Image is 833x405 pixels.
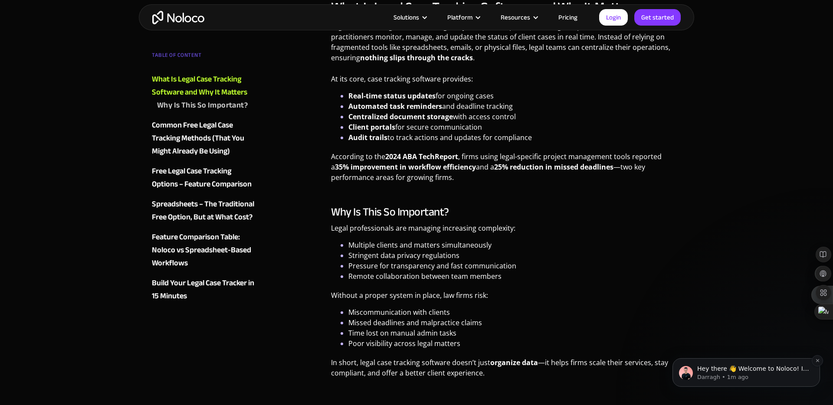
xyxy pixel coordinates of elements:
[38,61,150,70] p: Hey there 👋 Welcome to Noloco! If you have any questions, just reply to this message. [GEOGRAPHIC...
[152,49,257,66] div: TABLE OF CONTENT
[331,290,681,307] p: Without a proper system in place, law firms risk:
[152,119,257,158] a: Common Free Legal Case Tracking Methods (That You Might Already Be Using)
[348,122,681,132] li: for secure communication
[331,74,681,91] p: At its core, case tracking software provides:
[490,12,548,23] div: Resources
[348,112,453,121] strong: Centralized document storage
[348,328,681,338] li: Time lost on manual admin tasks
[501,12,530,23] div: Resources
[348,240,681,250] li: Multiple clients and matters simultaneously
[348,101,442,111] strong: Automated task reminders
[20,62,33,76] img: Profile image for Darragh
[348,271,681,281] li: Remote collaboration between team members
[348,91,681,101] li: for ongoing cases
[394,12,419,23] div: Solutions
[348,307,681,317] li: Miscommunication with clients
[490,358,538,367] strong: organize data
[385,152,458,161] strong: 2024 ABA TechReport
[548,12,588,23] a: Pricing
[331,223,681,240] p: Legal professionals are managing increasing complexity:
[348,111,681,122] li: with access control
[599,9,628,26] a: Login
[348,132,681,143] li: to track actions and updates for compliance
[13,55,161,83] div: message notification from Darragh, 1m ago. Hey there 👋 Welcome to Noloco! If you have any questio...
[38,70,150,78] p: Message from Darragh, sent 1m ago
[335,162,476,172] strong: 35% improvement in workflow efficiency
[348,317,681,328] li: Missed deadlines and malpractice claims
[331,151,681,189] p: According to the , firms using legal-specific project management tools reported a and a —two key ...
[157,99,248,112] div: Why Is This So Important?
[383,12,436,23] div: Solutions
[152,277,257,303] a: Build Your Legal Case Tracker in 15 Minutes
[152,198,257,224] a: Spreadsheets – The Traditional Free Option, But at What Cost?
[494,162,613,172] strong: 25% reduction in missed deadlines
[659,304,833,401] iframe: Intercom notifications message
[348,91,436,101] strong: Real-time status updates
[348,250,681,261] li: Stringent data privacy regulations
[152,165,257,191] a: Free Legal Case Tracking Options – Feature Comparison
[447,12,472,23] div: Platform
[152,73,257,99] a: What Is Legal Case Tracking Software and Why It Matters
[348,338,681,349] li: Poor visibility across legal matters
[348,261,681,271] li: Pressure for transparency and fast communication
[331,206,681,219] h3: Why Is This So Important?
[348,101,681,111] li: and deadline tracking
[360,53,473,62] strong: nothing slips through the cracks
[331,357,681,385] p: In short, legal case tracking software doesn’t just —it helps firms scale their services, stay co...
[348,133,387,142] strong: Audit trails
[331,21,681,69] p: Legal case tracking software is a digital system that helps law firms, legal departments, or solo...
[152,231,257,270] a: Feature Comparison Table: Noloco vs Spreadsheet-Based Workflows
[436,12,490,23] div: Platform
[634,9,681,26] a: Get started
[157,99,252,112] a: Why Is This So Important?
[348,122,395,132] strong: Client portals
[152,52,164,63] button: Dismiss notification
[152,11,204,24] a: home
